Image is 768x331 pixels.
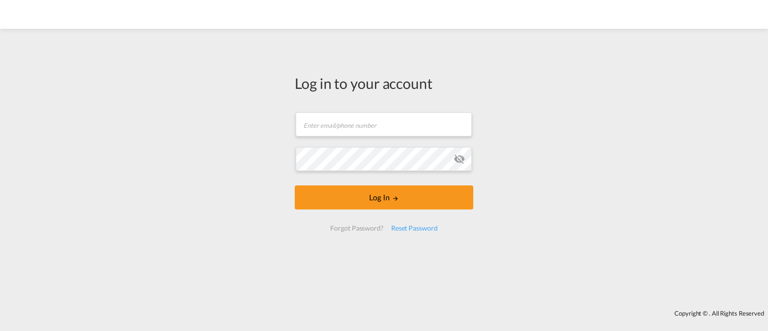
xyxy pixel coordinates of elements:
div: Log in to your account [295,73,473,93]
div: Forgot Password? [326,220,387,237]
md-icon: icon-eye-off [454,153,465,165]
input: Enter email/phone number [296,112,472,136]
button: LOGIN [295,185,473,209]
div: Reset Password [387,220,442,237]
